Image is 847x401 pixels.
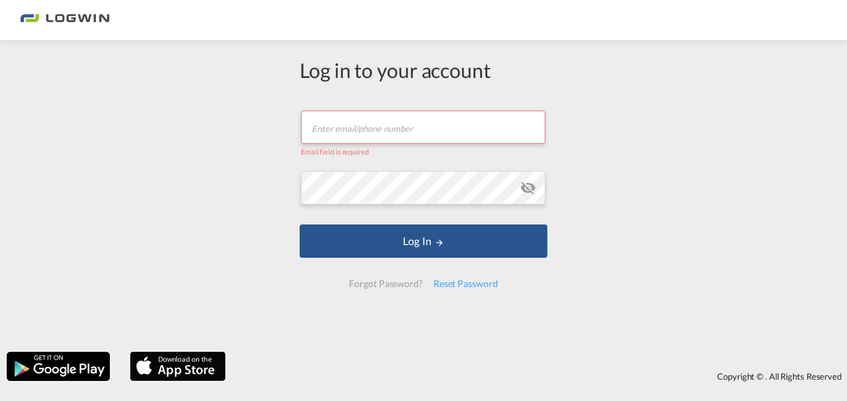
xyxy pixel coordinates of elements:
[232,365,847,388] div: Copyright © . All Rights Reserved
[344,272,427,296] div: Forgot Password?
[5,350,111,382] img: google.png
[300,56,547,84] div: Log in to your account
[301,111,545,144] input: Enter email/phone number
[520,180,536,196] md-icon: icon-eye-off
[300,224,547,258] button: LOGIN
[129,350,227,382] img: apple.png
[20,5,110,35] img: bc73a0e0d8c111efacd525e4c8ad7d32.png
[301,147,369,156] span: Email field is required
[428,272,503,296] div: Reset Password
